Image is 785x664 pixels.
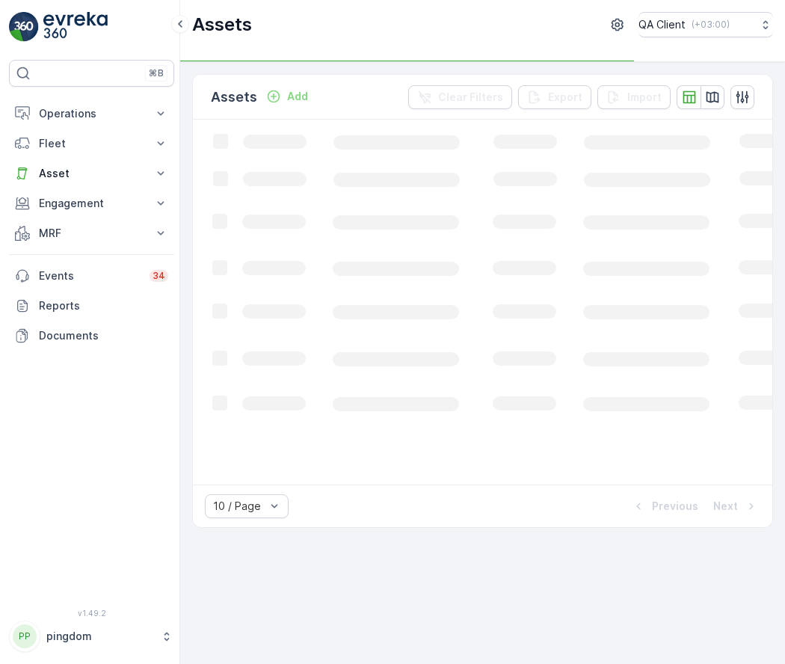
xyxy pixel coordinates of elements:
p: Next [713,499,738,514]
button: QA Client(+03:00) [638,12,773,37]
p: Previous [652,499,698,514]
button: Engagement [9,188,174,218]
div: PP [13,624,37,648]
button: Fleet [9,129,174,159]
button: Operations [9,99,174,129]
button: Asset [9,159,174,188]
a: Reports [9,291,174,321]
img: logo [9,12,39,42]
p: Import [627,90,662,105]
p: Events [39,268,141,283]
p: Reports [39,298,168,313]
button: Previous [629,497,700,515]
button: Next [712,497,760,515]
p: pingdom [46,629,153,644]
p: Fleet [39,136,144,151]
p: Assets [211,87,257,108]
button: Add [260,87,314,105]
p: ⌘B [149,67,164,79]
p: Assets [192,13,252,37]
button: Import [597,85,671,109]
a: Documents [9,321,174,351]
p: QA Client [638,17,686,32]
p: Asset [39,166,144,181]
p: ( +03:00 ) [692,19,730,31]
p: 34 [153,270,165,282]
p: Engagement [39,196,144,211]
button: Export [518,85,591,109]
a: Events34 [9,261,174,291]
button: Clear Filters [408,85,512,109]
span: v 1.49.2 [9,609,174,618]
img: logo_light-DOdMpM7g.png [43,12,108,42]
button: PPpingdom [9,621,174,652]
p: Add [287,89,308,104]
p: Operations [39,106,144,121]
button: MRF [9,218,174,248]
p: Clear Filters [438,90,503,105]
p: Documents [39,328,168,343]
p: MRF [39,226,144,241]
p: Export [548,90,582,105]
